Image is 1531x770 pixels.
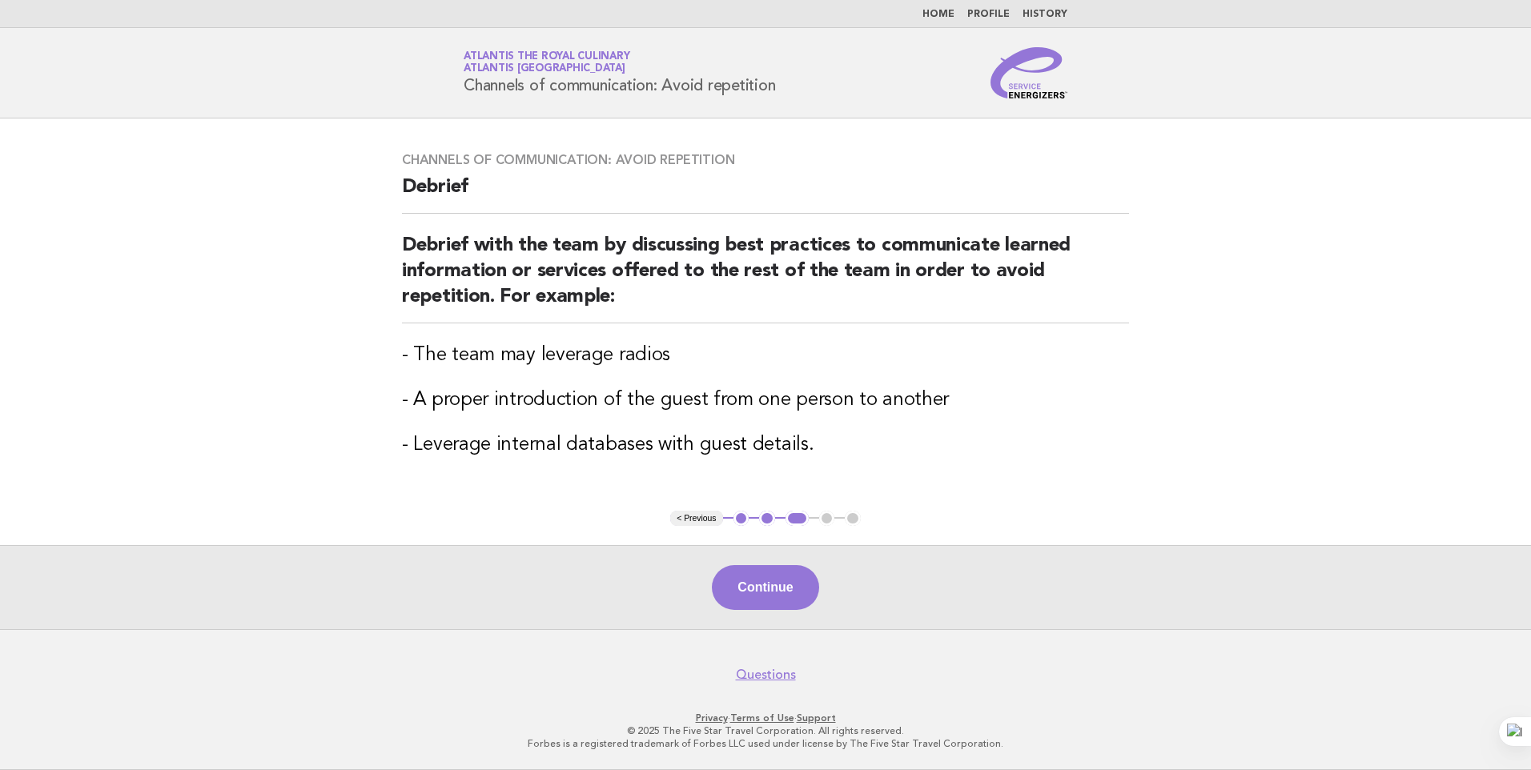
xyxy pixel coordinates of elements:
button: 3 [786,511,809,527]
button: < Previous [670,511,722,527]
button: 2 [759,511,775,527]
a: History [1023,10,1067,19]
a: Atlantis the Royal CulinaryAtlantis [GEOGRAPHIC_DATA] [464,51,629,74]
h3: Channels of communication: Avoid repetition [402,152,1129,168]
a: Profile [967,10,1010,19]
h3: - Leverage internal databases with guest details. [402,432,1129,458]
h2: Debrief with the team by discussing best practices to communicate learned information or services... [402,233,1129,323]
h3: - A proper introduction of the guest from one person to another [402,387,1129,413]
h1: Channels of communication: Avoid repetition [464,52,775,94]
p: © 2025 The Five Star Travel Corporation. All rights reserved. [275,724,1256,737]
h3: - The team may leverage radios [402,343,1129,368]
button: 1 [733,511,749,527]
span: Atlantis [GEOGRAPHIC_DATA] [464,64,625,74]
a: Privacy [696,712,728,724]
a: Terms of Use [730,712,794,724]
img: Service Energizers [991,47,1067,98]
button: Continue [712,565,818,610]
p: Forbes is a registered trademark of Forbes LLC used under license by The Five Star Travel Corpora... [275,737,1256,750]
p: · · [275,712,1256,724]
a: Home [922,10,954,19]
a: Support [797,712,836,724]
a: Questions [736,667,796,683]
h2: Debrief [402,174,1129,214]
